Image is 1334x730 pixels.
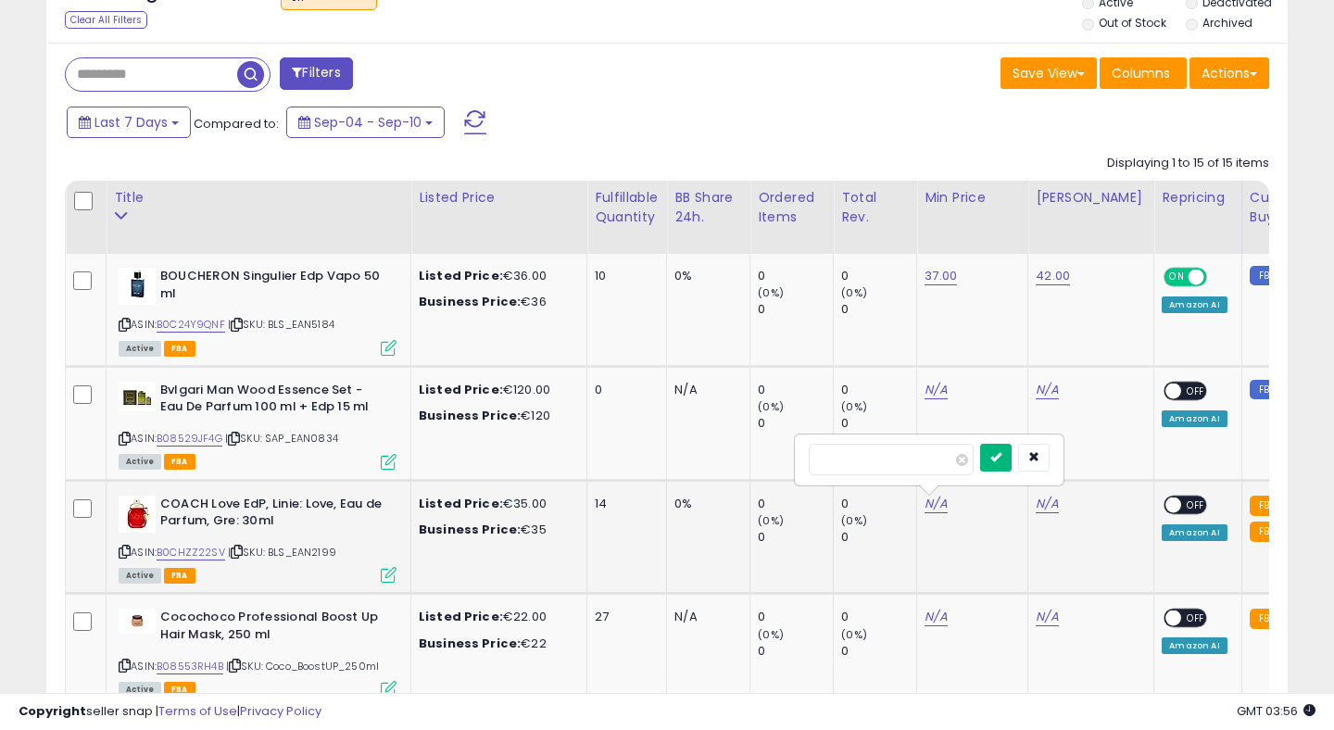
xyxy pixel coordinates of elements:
[65,11,147,29] div: Clear All Filters
[841,301,916,318] div: 0
[19,702,86,720] strong: Copyright
[119,268,156,305] img: 31p1bh8Un9L._SL40_.jpg
[19,703,321,721] div: seller snap | |
[925,267,957,285] a: 37.00
[164,341,195,357] span: FBA
[419,521,521,538] b: Business Price:
[1202,15,1252,31] label: Archived
[419,608,503,625] b: Listed Price:
[925,608,947,626] a: N/A
[164,568,195,584] span: FBA
[164,454,195,470] span: FBA
[119,568,161,584] span: All listings currently available for purchase on Amazon
[119,609,156,634] img: 21VVp4T9b2L._SL40_.jpg
[758,268,833,284] div: 0
[841,268,916,284] div: 0
[674,382,736,398] div: N/A
[228,317,334,332] span: | SKU: BLS_EAN5184
[160,382,385,421] b: Bvlgari Man Wood Essence Set - Eau De Parfum 100 ml + Edp 15 ml
[841,643,916,660] div: 0
[1100,57,1187,89] button: Columns
[240,702,321,720] a: Privacy Policy
[925,495,947,513] a: N/A
[1162,188,1233,208] div: Repricing
[119,609,396,695] div: ASIN:
[419,293,521,310] b: Business Price:
[94,113,168,132] span: Last 7 Days
[1036,608,1058,626] a: N/A
[674,188,742,227] div: BB Share 24h.
[158,702,237,720] a: Terms of Use
[67,107,191,138] button: Last 7 Days
[419,496,573,512] div: €35.00
[1250,522,1284,542] small: FBA
[1036,495,1058,513] a: N/A
[841,382,916,398] div: 0
[758,496,833,512] div: 0
[1189,57,1269,89] button: Actions
[758,399,784,414] small: (0%)
[157,545,225,560] a: B0CHZZ22SV
[674,268,736,284] div: 0%
[1162,410,1227,427] div: Amazon AI
[758,285,784,300] small: (0%)
[758,188,825,227] div: Ordered Items
[225,431,338,446] span: | SKU: SAP_EAN0834
[1162,524,1227,541] div: Amazon AI
[841,415,916,432] div: 0
[1250,266,1286,285] small: FBM
[758,529,833,546] div: 0
[1036,267,1070,285] a: 42.00
[841,513,867,528] small: (0%)
[228,545,336,560] span: | SKU: BLS_EAN2199
[286,107,445,138] button: Sep-04 - Sep-10
[1181,497,1211,512] span: OFF
[1162,296,1227,313] div: Amazon AI
[1181,383,1211,398] span: OFF
[157,659,223,674] a: B08553RH4B
[758,513,784,528] small: (0%)
[419,188,579,208] div: Listed Price
[1250,496,1284,516] small: FBA
[314,113,422,132] span: Sep-04 - Sep-10
[119,382,396,468] div: ASIN:
[419,268,573,284] div: €36.00
[419,381,503,398] b: Listed Price:
[841,496,916,512] div: 0
[119,341,161,357] span: All listings currently available for purchase on Amazon
[758,627,784,642] small: (0%)
[758,382,833,398] div: 0
[160,609,385,648] b: Cocochoco Professional Boost Up Hair Mask, 250 ml
[841,627,867,642] small: (0%)
[841,188,909,227] div: Total Rev.
[1204,270,1234,285] span: OFF
[758,643,833,660] div: 0
[1036,381,1058,399] a: N/A
[1036,188,1146,208] div: [PERSON_NAME]
[1112,64,1170,82] span: Columns
[119,268,396,354] div: ASIN:
[119,382,156,411] img: 310P5pv2T+L._SL40_.jpg
[114,188,403,208] div: Title
[595,382,652,398] div: 0
[925,188,1020,208] div: Min Price
[758,415,833,432] div: 0
[419,408,573,424] div: €120
[419,636,573,652] div: €22
[419,382,573,398] div: €120.00
[1165,270,1189,285] span: ON
[419,635,521,652] b: Business Price:
[1181,610,1211,626] span: OFF
[160,268,385,307] b: BOUCHERON Singulier Edp Vapo 50 ml
[419,267,503,284] b: Listed Price:
[674,609,736,625] div: N/A
[157,431,222,447] a: B08529JF4G
[841,529,916,546] div: 0
[925,381,947,399] a: N/A
[595,609,652,625] div: 27
[160,496,385,535] b: COACH Love EdP, Linie: Love, Eau de Parfum, Gre: 30ml
[1237,702,1315,720] span: 2025-09-18 03:56 GMT
[157,317,225,333] a: B0C24Y9QNF
[419,522,573,538] div: €35
[119,454,161,470] span: All listings currently available for purchase on Amazon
